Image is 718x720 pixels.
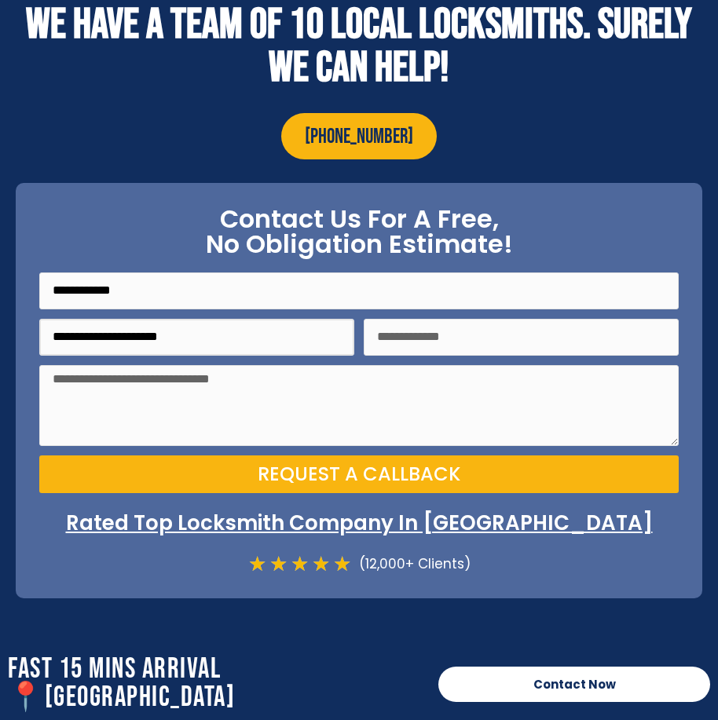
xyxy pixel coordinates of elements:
p: Rated Top Locksmith Company In [GEOGRAPHIC_DATA] [39,509,679,537]
span: Request a Callback [258,465,460,484]
h2: Contact Us For A Free, No Obligation Estimate! [39,206,679,257]
div: 5/5 [248,554,351,575]
h2: We have a team of 10 local locksmiths. Surely we can help! [8,3,710,90]
i: ★ [312,554,330,575]
div: (12,000+ Clients) [351,554,471,575]
form: On Point Locksmith [39,272,679,503]
h2: Fast 15 Mins Arrival 📍[GEOGRAPHIC_DATA] [8,656,423,712]
i: ★ [269,554,288,575]
i: ★ [248,554,266,575]
span: Contact Now [533,678,616,690]
a: [PHONE_NUMBER] [281,113,437,159]
a: Contact Now [438,667,710,702]
button: Request a Callback [39,455,679,493]
i: ★ [291,554,309,575]
i: ★ [333,554,351,575]
span: [PHONE_NUMBER] [305,125,413,150]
